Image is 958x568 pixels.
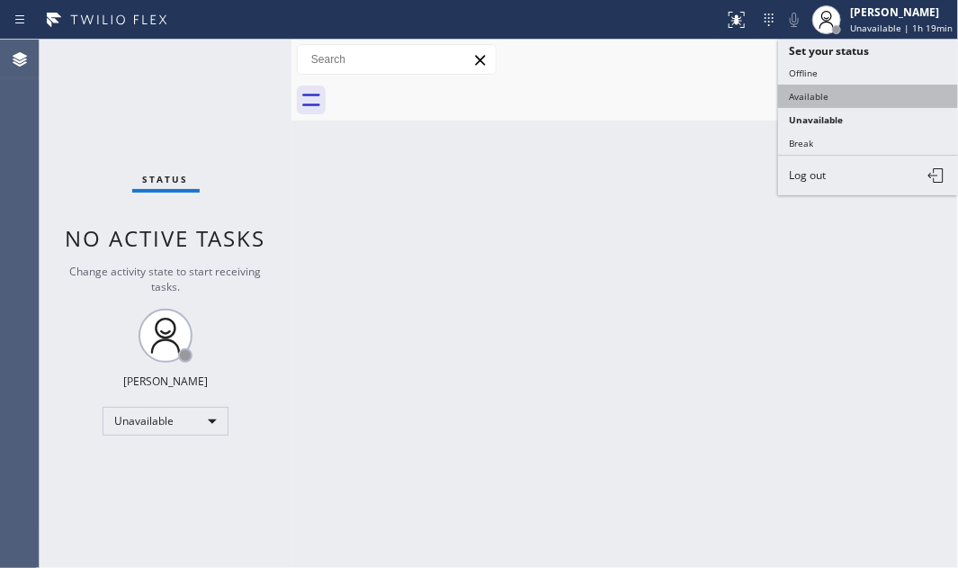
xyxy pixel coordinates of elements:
input: Search [298,45,496,74]
div: [PERSON_NAME] [123,374,208,389]
div: [PERSON_NAME] [850,5,953,20]
span: Unavailable | 1h 19min [850,22,953,34]
button: Mute [782,7,807,32]
div: Unavailable [103,407,228,436]
span: Status [143,173,189,185]
span: No active tasks [66,223,266,253]
span: Change activity state to start receiving tasks. [70,264,262,294]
